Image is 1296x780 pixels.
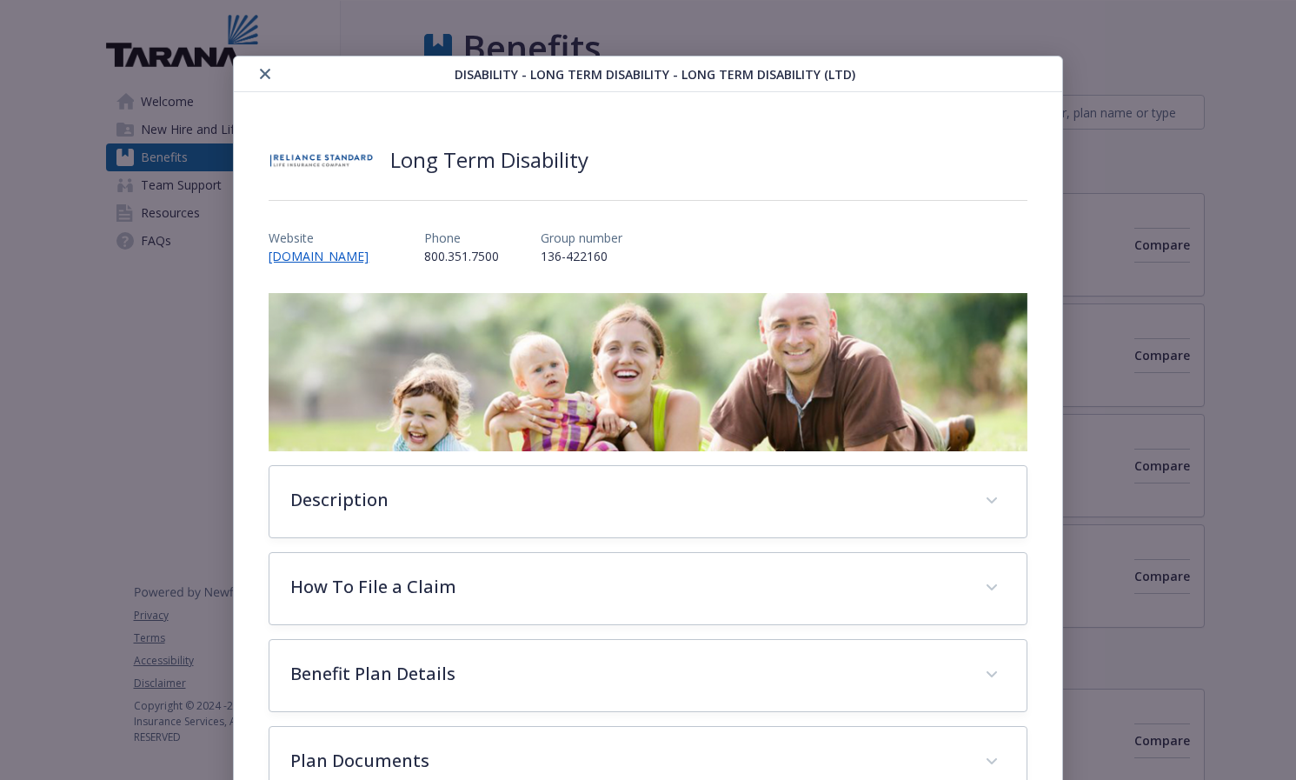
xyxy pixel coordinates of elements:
[424,247,499,265] p: 800.351.7500
[269,640,1026,711] div: Benefit Plan Details
[290,748,963,774] p: Plan Documents
[269,466,1026,537] div: Description
[269,134,373,186] img: Reliance Standard Life Insurance Company
[541,229,622,247] p: Group number
[455,65,855,83] span: Disability - Long Term Disability - Long Term Disability (LTD)
[290,487,963,513] p: Description
[541,247,622,265] p: 136-422160
[269,248,382,264] a: [DOMAIN_NAME]
[269,553,1026,624] div: How To File a Claim
[269,229,382,247] p: Website
[269,293,1027,451] img: banner
[424,229,499,247] p: Phone
[255,63,276,84] button: close
[290,574,963,600] p: How To File a Claim
[390,144,588,176] h2: Long Term Disability
[290,661,963,687] p: Benefit Plan Details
